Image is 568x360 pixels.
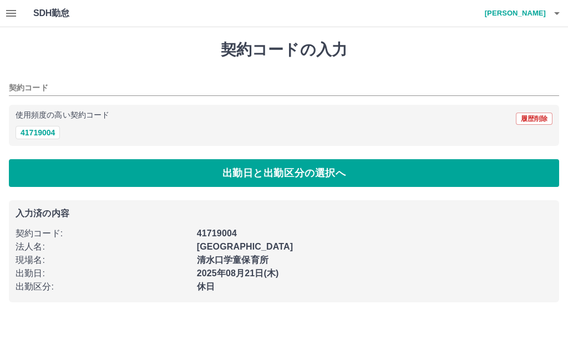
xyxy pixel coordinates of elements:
[16,253,190,267] p: 現場名 :
[16,240,190,253] p: 法人名 :
[197,242,293,251] b: [GEOGRAPHIC_DATA]
[9,159,559,187] button: 出勤日と出勤区分の選択へ
[516,113,552,125] button: 履歴削除
[16,209,552,218] p: 入力済の内容
[16,227,190,240] p: 契約コード :
[197,268,279,278] b: 2025年08月21日(木)
[16,280,190,293] p: 出勤区分 :
[9,40,559,59] h1: 契約コードの入力
[197,282,215,291] b: 休日
[16,267,190,280] p: 出勤日 :
[197,229,237,238] b: 41719004
[16,111,109,119] p: 使用頻度の高い契約コード
[197,255,268,265] b: 清水口学童保育所
[16,126,60,139] button: 41719004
